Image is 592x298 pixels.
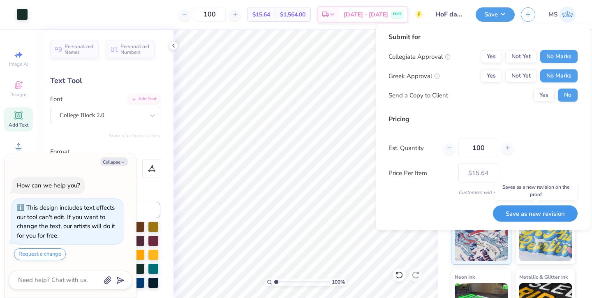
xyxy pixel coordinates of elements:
[128,95,160,104] div: Add Font
[493,205,578,222] button: Save as new revision
[50,95,62,104] label: Font
[344,10,388,19] span: [DATE] - [DATE]
[429,6,469,23] input: Untitled Design
[533,89,555,102] button: Yes
[393,12,402,17] span: FREE
[481,69,502,83] button: Yes
[481,50,502,63] button: Yes
[558,89,578,102] button: No
[280,10,305,19] span: $1,564.00
[50,147,161,157] div: Format
[10,152,27,159] span: Upload
[65,44,94,55] span: Personalized Names
[505,50,537,63] button: Not Yet
[17,203,115,240] div: This design includes text effects our tool can't edit. If you want to change the text, our artist...
[560,7,576,23] img: Madeline Schoner
[388,168,452,178] label: Price Per Item
[100,157,128,166] button: Collapse
[548,7,576,23] a: MS
[388,52,451,61] div: Collegiate Approval
[505,69,537,83] button: Not Yet
[495,181,577,200] div: Saves as a new revision on the proof
[50,75,160,86] div: Text Tool
[120,44,150,55] span: Personalized Numbers
[9,122,28,128] span: Add Text
[519,273,568,281] span: Metallic & Glitter Ink
[252,10,270,19] span: $15.64
[455,273,475,281] span: Neon Ink
[540,69,578,83] button: No Marks
[388,143,437,152] label: Est. Quantity
[458,139,498,157] input: – –
[9,91,28,98] span: Designs
[9,61,28,67] span: Image AI
[109,132,160,139] button: Switch to Greek Letters
[388,90,448,100] div: Send a Copy to Client
[455,220,508,261] img: Standard
[388,189,578,196] div: Customers will see this price on HQ.
[194,7,226,22] input: – –
[17,181,80,189] div: How can we help you?
[14,248,66,260] button: Request a change
[519,220,572,261] img: Puff Ink
[540,50,578,63] button: No Marks
[332,278,345,286] span: 100 %
[388,114,578,124] div: Pricing
[548,10,557,19] span: MS
[388,71,440,81] div: Greek Approval
[476,7,515,22] button: Save
[388,32,578,42] div: Submit for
